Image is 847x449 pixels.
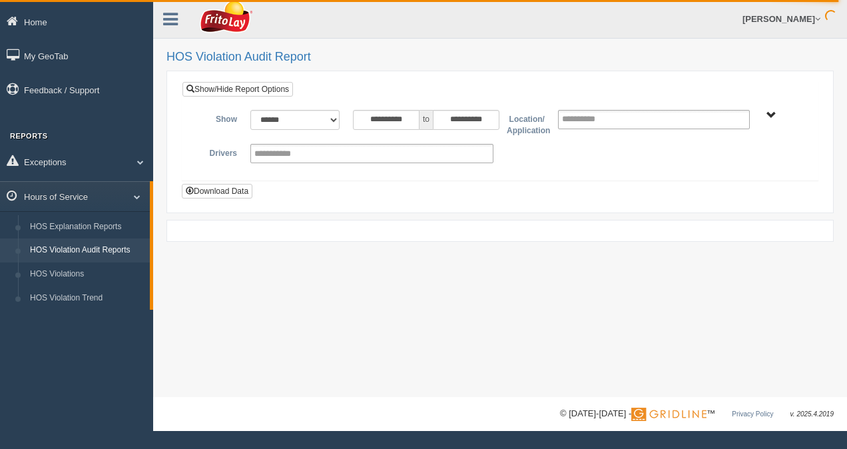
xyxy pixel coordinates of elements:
label: Show [192,110,244,126]
a: Privacy Policy [732,410,773,418]
a: HOS Violation Audit Reports [24,238,150,262]
span: to [420,110,433,130]
a: HOS Violations [24,262,150,286]
div: © [DATE]-[DATE] - ™ [560,407,834,421]
a: Show/Hide Report Options [182,82,293,97]
h2: HOS Violation Audit Report [166,51,834,64]
a: HOS Violation Trend [24,286,150,310]
label: Location/ Application [500,110,551,137]
span: v. 2025.4.2019 [790,410,834,418]
img: Gridline [631,408,706,421]
label: Drivers [192,144,244,160]
a: HOS Explanation Reports [24,215,150,239]
button: Download Data [182,184,252,199]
